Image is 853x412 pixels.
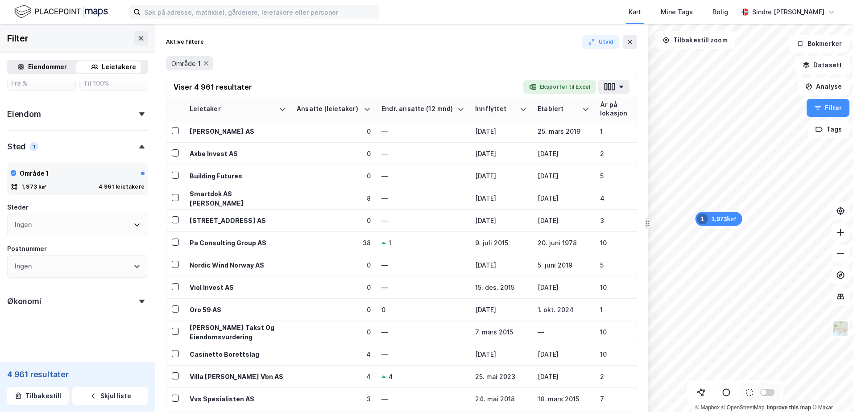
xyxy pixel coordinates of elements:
div: 4 [600,194,647,203]
div: 2 [600,372,647,381]
div: [DATE] [475,149,527,158]
button: Tags [808,120,849,138]
div: Kart [629,7,641,17]
div: — [381,194,464,203]
div: [DATE] [475,305,527,314]
div: [PERSON_NAME] AS [190,127,286,136]
div: 1 [29,142,38,151]
a: OpenStreetMap [721,404,765,411]
div: 0 [297,216,371,225]
div: 8 [297,194,371,203]
input: Til 100% [80,77,148,90]
div: Endr. ansatte (12 mnd) [381,105,454,113]
button: Filter [807,99,849,117]
div: Postnummer [7,243,47,254]
div: Map marker [696,212,742,226]
div: Sindre [PERSON_NAME] [752,7,824,17]
div: 10 [600,350,647,359]
button: Bokmerker [789,35,849,53]
div: 0 [381,305,464,314]
div: 24. mai 2018 [475,394,527,404]
div: — [381,149,464,158]
div: — [381,283,464,292]
div: 25. mai 2023 [475,372,527,381]
div: Bolig [712,7,728,17]
div: Ingen [15,219,32,230]
button: Tilbakestill [7,387,69,405]
div: [PERSON_NAME] Takst Og Eiendomsvurdering [190,323,286,342]
div: 4 [297,372,371,381]
div: 0 [297,327,371,337]
div: 7. mars 2015 [475,327,527,337]
div: — [381,394,464,404]
div: 5 [600,260,647,270]
a: Improve this map [767,404,811,411]
div: [DATE] [538,149,589,158]
div: Axbe Invest AS [190,149,286,158]
div: 3 [297,394,371,404]
div: [DATE] [475,194,527,203]
div: [DATE] [475,350,527,359]
button: Analyse [798,78,849,95]
div: Leietakere [102,62,136,72]
div: 4 [297,350,371,359]
div: — [381,327,464,337]
div: 10 [600,283,647,292]
div: — [381,260,464,270]
img: Z [832,320,849,337]
div: [DATE] [538,283,589,292]
div: [DATE] [538,372,589,381]
div: 4 961 resultater [7,369,148,380]
div: Eiendom [7,109,41,119]
div: [DATE] [538,194,589,203]
div: 5. juni 2019 [538,260,589,270]
div: Vvs Spesialisten AS [190,394,286,404]
div: 0 [297,283,371,292]
div: Ingen [15,261,32,272]
div: År på lokasjon [600,101,637,117]
div: Leietaker [190,105,275,113]
div: Pa Consulting Group AS [190,238,286,247]
div: Steder [7,202,29,213]
button: Eksporter til Excel [523,80,596,94]
div: Sted [7,141,26,152]
div: — [381,171,464,181]
div: Smartdok AS [PERSON_NAME] [190,189,286,208]
button: Datasett [795,56,849,74]
iframe: Chat Widget [808,369,853,412]
div: Mine Tags [661,7,693,17]
div: 5 [600,171,647,181]
div: 0 [297,260,371,270]
div: 15. des. 2015 [475,283,527,292]
div: 25. mars 2019 [538,127,589,136]
div: 1,973 k㎡ [21,183,47,190]
div: Oro 59 AS [190,305,286,314]
div: Casinetto Borettslag [190,350,286,359]
div: Aktive filtere [166,38,204,45]
button: Tilbakestill zoom [655,31,735,49]
div: Kontrollprogram for chat [808,369,853,412]
div: [DATE] [538,171,589,181]
div: 0 [297,149,371,158]
div: 9. juli 2015 [475,238,527,247]
a: Mapbox [695,404,720,411]
div: 4 961 leietakere [99,183,145,190]
div: Ansatte (leietaker) [297,105,360,113]
input: Søk på adresse, matrikkel, gårdeiere, leietakere eller personer [141,5,379,19]
img: logo.f888ab2527a4732fd821a326f86c7f29.svg [14,4,108,20]
div: 10 [600,327,647,337]
div: — [381,350,464,359]
div: Nordic Wind Norway AS [190,260,286,270]
div: 20. juni 1978 [538,238,589,247]
div: Villa [PERSON_NAME] Vbn AS [190,372,286,381]
div: [DATE] [475,216,527,225]
div: 2 [600,149,647,158]
span: Område 1 [171,59,201,68]
div: [DATE] [475,260,527,270]
div: [DATE] [475,127,527,136]
div: 0 [297,305,371,314]
button: Utvid [582,35,620,49]
div: [DATE] [538,350,589,359]
div: Viol Invest AS [190,283,286,292]
div: — [381,216,464,225]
